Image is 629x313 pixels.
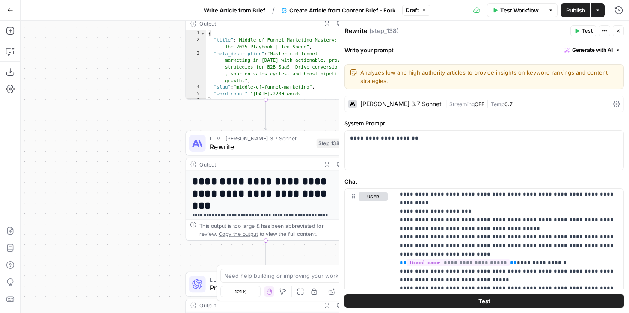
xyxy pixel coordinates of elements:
[264,100,267,130] g: Edge from step_144 to step_138
[276,3,401,17] button: Create Article from Content Brief - Fork
[572,46,613,54] span: Generate with AI
[445,99,449,108] span: |
[186,91,206,98] div: 5
[186,37,206,50] div: 2
[204,6,265,15] span: Write Article from Brief
[272,5,275,15] span: /
[402,5,430,16] button: Draft
[475,101,484,107] span: OFF
[561,45,624,56] button: Generate with AI
[504,101,513,107] span: 0.7
[199,221,341,238] div: This output is too large & has been abbreviated for review. to view the full content.
[344,294,624,308] button: Test
[344,177,624,186] label: Chat
[360,68,618,85] textarea: Analyzes low and high authority articles to provide insights on keyword rankings and content stra...
[317,139,341,148] div: Step 138
[487,3,544,17] button: Test Workflow
[478,297,490,305] span: Test
[199,19,317,27] div: Output
[264,241,267,271] g: Edge from step_138 to step_145
[199,301,317,310] div: Output
[199,160,317,168] div: Output
[210,275,312,283] span: LLM · O3
[500,6,539,15] span: Test Workflow
[210,142,312,152] span: Rewrite
[561,3,590,17] button: Publish
[199,3,270,17] button: Write Article from Brief
[186,98,206,104] div: 6
[449,101,475,107] span: Streaming
[570,25,596,36] button: Test
[582,27,593,35] span: Test
[369,27,399,35] span: ( step_138 )
[289,6,395,15] span: Create Article from Content Brief - Fork
[484,99,491,108] span: |
[339,41,629,59] div: Write your prompt
[186,84,206,91] div: 4
[186,30,206,37] div: 1
[406,6,419,14] span: Draft
[345,27,367,35] textarea: Rewrite
[566,6,585,15] span: Publish
[234,288,246,295] span: 121%
[360,101,442,107] div: [PERSON_NAME] 3.7 Sonnet
[344,119,624,128] label: System Prompt
[186,51,206,84] div: 3
[210,283,312,293] span: Prompt Content Editor
[359,192,388,201] button: user
[200,30,205,37] span: Toggle code folding, rows 1 through 6
[210,134,312,143] span: LLM · [PERSON_NAME] 3.7 Sonnet
[219,231,258,237] span: Copy the output
[491,101,504,107] span: Temp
